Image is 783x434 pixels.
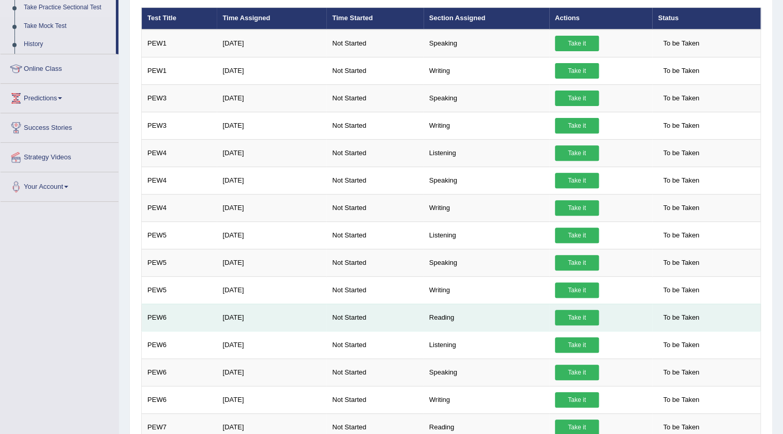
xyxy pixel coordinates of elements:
[142,331,217,358] td: PEW6
[217,57,326,84] td: [DATE]
[1,84,118,110] a: Predictions
[1,113,118,139] a: Success Stories
[326,57,423,84] td: Not Started
[555,392,599,408] a: Take it
[658,337,704,353] span: To be Taken
[555,63,599,79] a: Take it
[555,145,599,161] a: Take it
[326,331,423,358] td: Not Started
[142,194,217,221] td: PEW4
[142,29,217,57] td: PEW1
[555,337,599,353] a: Take it
[555,200,599,216] a: Take it
[142,358,217,386] td: PEW6
[652,8,760,29] th: Status
[549,8,652,29] th: Actions
[142,139,217,167] td: PEW4
[555,36,599,51] a: Take it
[424,8,549,29] th: Section Assigned
[424,167,549,194] td: Speaking
[217,194,326,221] td: [DATE]
[326,29,423,57] td: Not Started
[217,8,326,29] th: Time Assigned
[217,358,326,386] td: [DATE]
[326,358,423,386] td: Not Started
[217,386,326,413] td: [DATE]
[424,276,549,304] td: Writing
[424,194,549,221] td: Writing
[658,228,704,243] span: To be Taken
[658,145,704,161] span: To be Taken
[19,17,116,36] a: Take Mock Test
[142,304,217,331] td: PEW6
[658,255,704,271] span: To be Taken
[424,358,549,386] td: Speaking
[555,91,599,106] a: Take it
[555,282,599,298] a: Take it
[424,331,549,358] td: Listening
[424,29,549,57] td: Speaking
[217,249,326,276] td: [DATE]
[555,310,599,325] a: Take it
[658,365,704,380] span: To be Taken
[142,84,217,112] td: PEW3
[555,255,599,271] a: Take it
[424,57,549,84] td: Writing
[658,173,704,188] span: To be Taken
[1,172,118,198] a: Your Account
[424,304,549,331] td: Reading
[555,173,599,188] a: Take it
[326,386,423,413] td: Not Started
[658,392,704,408] span: To be Taken
[326,112,423,139] td: Not Started
[142,8,217,29] th: Test Title
[326,8,423,29] th: Time Started
[555,228,599,243] a: Take it
[142,112,217,139] td: PEW3
[142,57,217,84] td: PEW1
[217,304,326,331] td: [DATE]
[217,112,326,139] td: [DATE]
[19,35,116,54] a: History
[326,194,423,221] td: Not Started
[326,221,423,249] td: Not Started
[658,91,704,106] span: To be Taken
[424,139,549,167] td: Listening
[326,139,423,167] td: Not Started
[142,386,217,413] td: PEW6
[142,221,217,249] td: PEW5
[217,221,326,249] td: [DATE]
[658,36,704,51] span: To be Taken
[658,118,704,133] span: To be Taken
[217,331,326,358] td: [DATE]
[658,200,704,216] span: To be Taken
[326,304,423,331] td: Not Started
[217,167,326,194] td: [DATE]
[555,365,599,380] a: Take it
[217,84,326,112] td: [DATE]
[424,221,549,249] td: Listening
[424,249,549,276] td: Speaking
[658,310,704,325] span: To be Taken
[326,167,423,194] td: Not Started
[555,118,599,133] a: Take it
[326,276,423,304] td: Not Started
[424,84,549,112] td: Speaking
[142,276,217,304] td: PEW5
[217,139,326,167] td: [DATE]
[1,54,118,80] a: Online Class
[217,276,326,304] td: [DATE]
[217,29,326,57] td: [DATE]
[424,386,549,413] td: Writing
[658,63,704,79] span: To be Taken
[142,167,217,194] td: PEW4
[424,112,549,139] td: Writing
[658,282,704,298] span: To be Taken
[326,84,423,112] td: Not Started
[1,143,118,169] a: Strategy Videos
[142,249,217,276] td: PEW5
[326,249,423,276] td: Not Started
